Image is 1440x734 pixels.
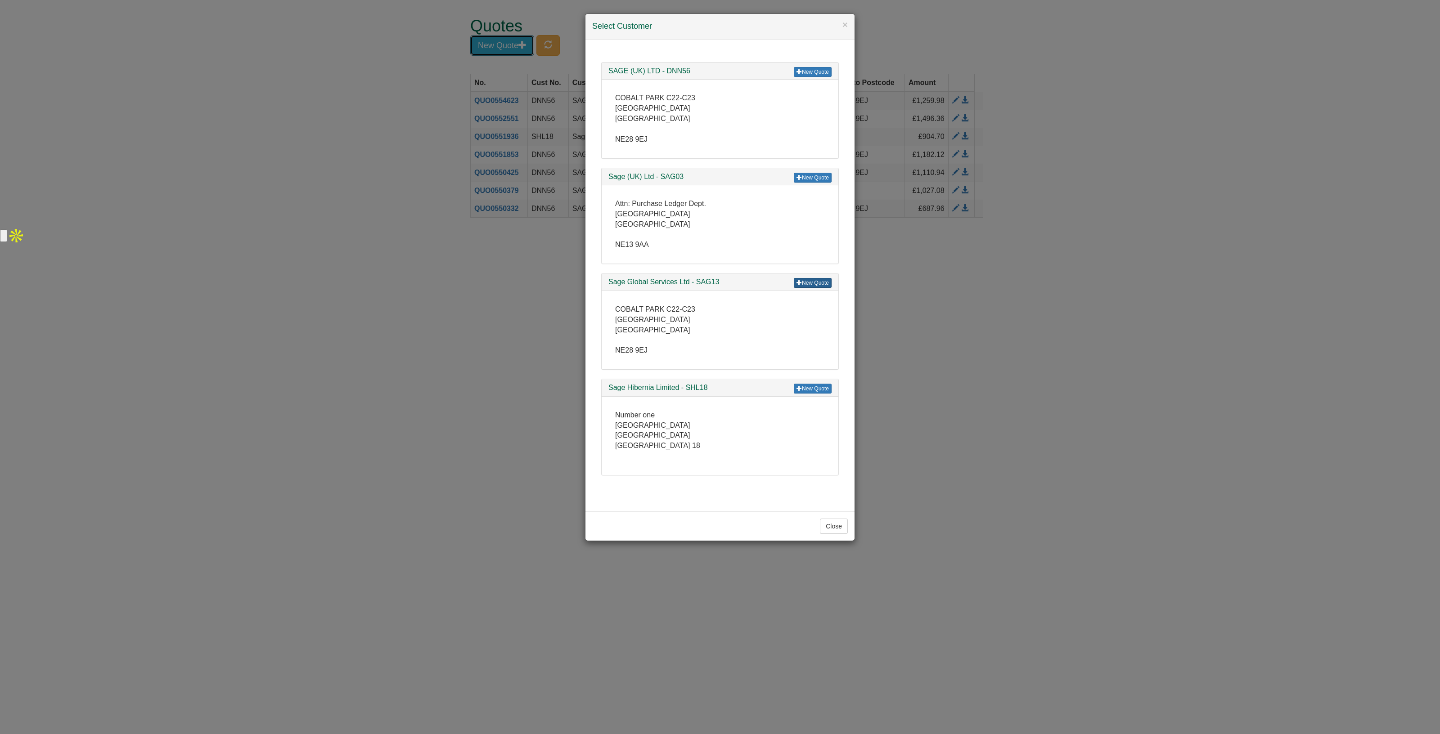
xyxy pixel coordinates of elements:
[615,326,690,334] span: [GEOGRAPHIC_DATA]
[615,200,706,207] span: Attn: Purchase Ledger Dept.
[608,67,832,75] h3: SAGE (UK) LTD - DNN56
[608,278,832,286] h3: Sage Global Services Ltd - SAG13
[794,384,832,394] a: New Quote
[794,278,832,288] a: New Quote
[615,220,690,228] span: [GEOGRAPHIC_DATA]
[820,519,848,534] button: Close
[615,305,695,313] span: COBALT PARK C22-C23
[842,20,848,29] button: ×
[615,421,690,429] span: [GEOGRAPHIC_DATA]
[7,227,25,245] img: Apollo
[615,431,690,439] span: [GEOGRAPHIC_DATA]
[794,173,832,183] a: New Quote
[615,346,648,354] span: NE28 9EJ
[615,94,695,102] span: COBALT PARK C22-C23
[615,210,690,218] span: [GEOGRAPHIC_DATA]
[592,21,848,32] h4: Select Customer
[615,135,648,143] span: NE28 9EJ
[615,442,700,449] span: [GEOGRAPHIC_DATA] 18
[794,67,832,77] a: New Quote
[608,173,832,181] h3: Sage (UK) Ltd - SAG03
[608,384,832,392] h3: Sage Hibernia Limited - SHL18
[615,411,655,419] span: Number one
[615,104,690,112] span: [GEOGRAPHIC_DATA]
[615,115,690,122] span: [GEOGRAPHIC_DATA]
[615,316,690,323] span: [GEOGRAPHIC_DATA]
